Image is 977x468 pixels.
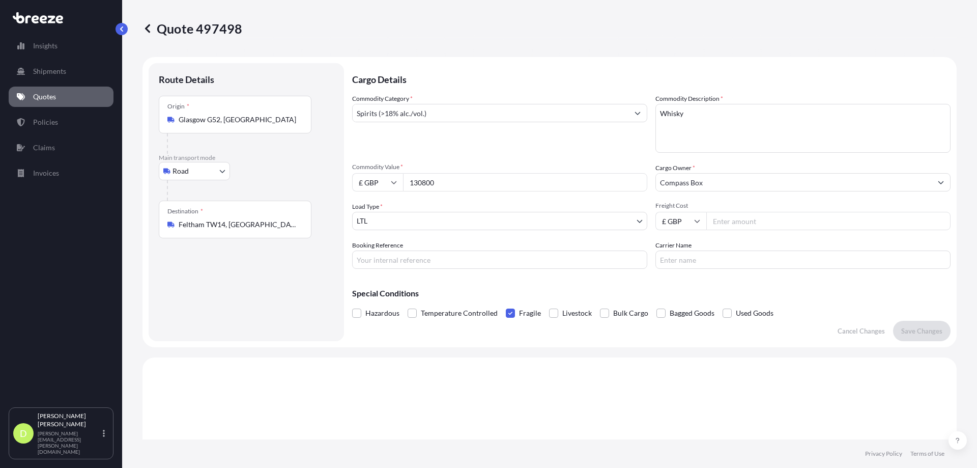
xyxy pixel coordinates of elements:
button: Show suggestions [628,104,647,122]
p: Cancel Changes [838,326,885,336]
a: Privacy Policy [865,450,902,458]
p: [PERSON_NAME][EMAIL_ADDRESS][PERSON_NAME][DOMAIN_NAME] [38,430,101,455]
span: Commodity Value [352,163,647,171]
p: Quote 497498 [142,20,242,37]
div: Origin [167,102,189,111]
p: Save Changes [901,326,942,336]
p: Route Details [159,73,214,86]
span: Freight Cost [655,202,951,210]
label: Commodity Category [352,94,413,104]
a: Quotes [9,87,113,107]
button: Cancel Changes [829,321,893,341]
p: Insights [33,41,58,51]
span: Road [173,166,189,176]
p: Invoices [33,168,59,178]
a: Shipments [9,61,113,81]
label: Booking Reference [352,240,403,251]
span: Fragile [519,306,541,321]
input: Full name [656,173,932,191]
input: Select a commodity type [353,104,628,122]
span: Used Goods [736,306,773,321]
input: Enter amount [706,212,951,230]
input: Type amount [403,173,647,191]
p: Policies [33,117,58,127]
textarea: Whisky [655,104,951,153]
span: Temperature Controlled [421,306,498,321]
span: D [20,428,27,438]
p: Shipments [33,66,66,76]
input: Destination [179,219,299,230]
div: Destination [167,207,203,215]
button: LTL [352,212,647,230]
label: Cargo Owner [655,163,695,173]
input: Origin [179,115,299,125]
button: Select transport [159,162,230,180]
p: Cargo Details [352,63,951,94]
input: Enter name [655,251,951,269]
p: Special Conditions [352,289,951,297]
span: Load Type [352,202,383,212]
input: Your internal reference [352,251,647,269]
a: Insights [9,36,113,56]
p: Main transport mode [159,154,334,162]
a: Invoices [9,163,113,183]
span: Hazardous [365,306,399,321]
a: Claims [9,137,113,158]
p: Claims [33,143,55,153]
p: [PERSON_NAME] [PERSON_NAME] [38,412,101,428]
label: Commodity Description [655,94,723,104]
span: LTL [357,216,367,226]
a: Terms of Use [910,450,944,458]
span: Livestock [562,306,592,321]
a: Policies [9,112,113,132]
button: Save Changes [893,321,951,341]
p: Quotes [33,92,56,102]
button: Show suggestions [932,173,950,191]
label: Carrier Name [655,240,692,251]
span: Bulk Cargo [613,306,648,321]
span: Bagged Goods [670,306,714,321]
